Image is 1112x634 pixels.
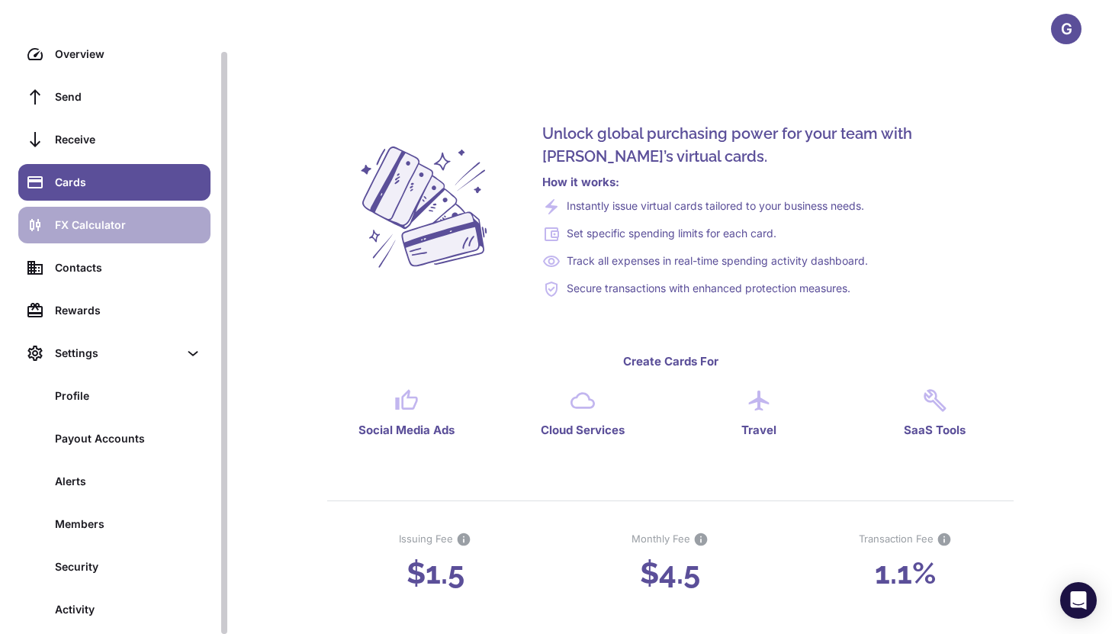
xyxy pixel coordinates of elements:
p: Set specific spending limits for each card. [567,225,776,243]
h5: Unlock global purchasing power for your team with [PERSON_NAME]’s virtual cards. [542,122,1000,168]
a: Alerts [18,463,211,500]
a: Payout Accounts [18,420,211,457]
h6: Social Media Ads [358,422,455,439]
h6: Cloud Services [541,422,625,439]
p: Instantly issue virtual cards tailored to your business needs. [567,198,864,216]
h6: Create Cards For [327,353,1014,371]
div: Overview [55,46,201,63]
div: Contacts [55,259,201,276]
h6: SaaS Tools [904,422,966,439]
a: Activity [18,591,211,628]
a: Profile [18,378,211,414]
a: FX Calculator [18,207,211,243]
div: Rewards [55,302,201,319]
div: Alerts [55,473,201,490]
div: Members [55,516,201,533]
div: Profile [55,388,201,404]
div: FX Calculator [55,217,201,233]
h3: $4.5 [562,550,779,596]
a: Receive [18,121,211,158]
a: Rewards [18,292,211,329]
a: Contacts [18,249,211,286]
span: Transaction Fee [859,532,934,547]
div: Open Intercom Messenger [1060,582,1097,619]
a: Send [18,79,211,115]
h6: Travel [741,422,776,439]
h3: 1.1% [797,550,1014,596]
div: Settings [55,345,178,362]
div: Security [55,558,201,575]
span: Issuing Fee [399,532,453,547]
a: Overview [18,36,211,72]
div: Receive [55,131,201,148]
span: Monthly Fee [632,532,690,547]
div: Payout Accounts [55,430,201,447]
h3: $1.5 [327,550,544,596]
p: Track all expenses in real-time spending activity dashboard. [567,253,868,271]
h6: How it works : [542,174,1000,191]
p: Secure transactions with enhanced protection measures. [567,280,850,298]
a: Security [18,549,211,585]
a: Members [18,506,211,542]
div: Settings [18,335,211,372]
a: Cards [18,164,211,201]
div: Activity [55,601,201,618]
div: Cards [55,174,201,191]
button: G [1051,14,1081,44]
div: Send [55,89,201,105]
